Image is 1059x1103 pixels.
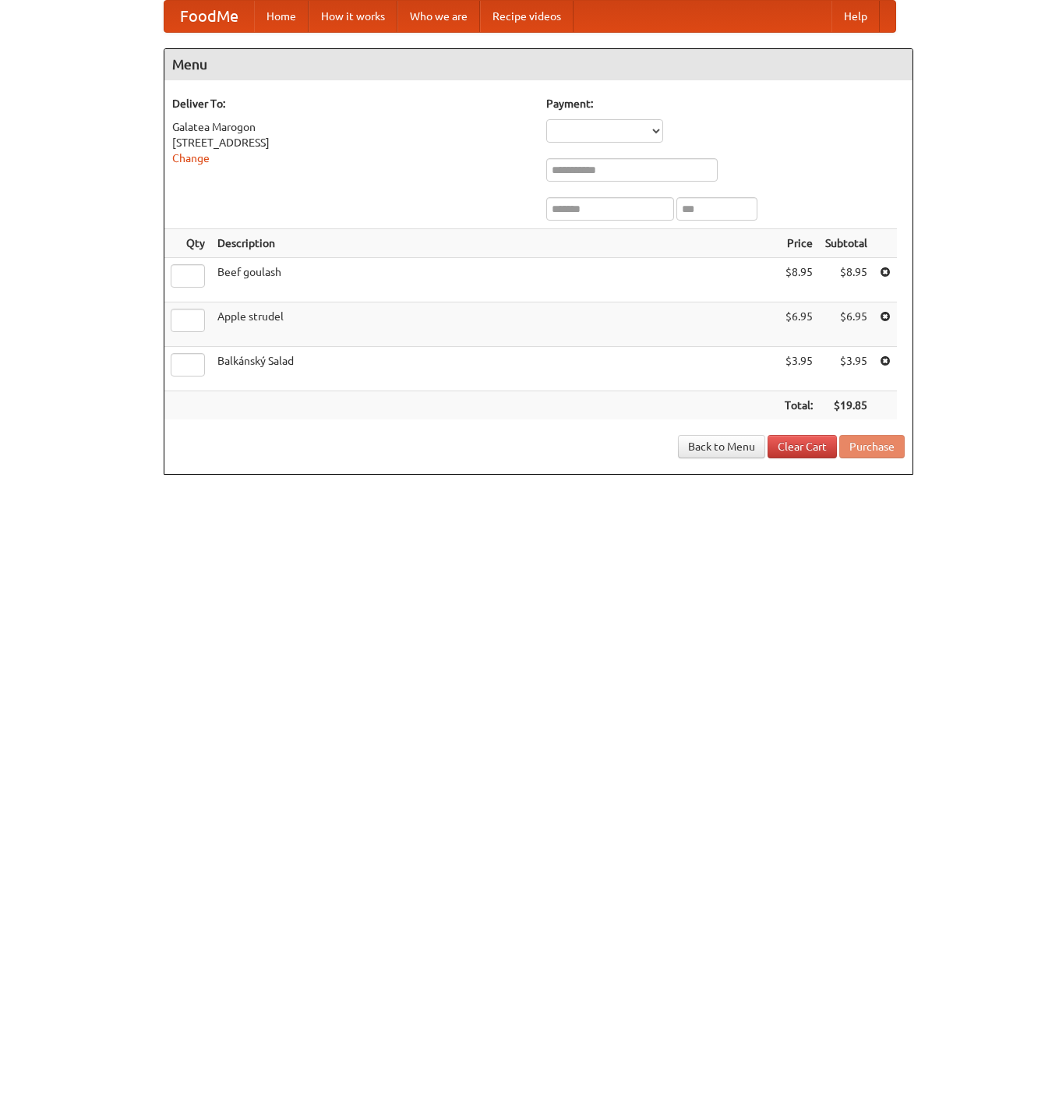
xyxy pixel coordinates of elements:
[768,435,837,458] a: Clear Cart
[397,1,480,32] a: Who we are
[172,152,210,164] a: Change
[778,302,819,347] td: $6.95
[254,1,309,32] a: Home
[546,96,905,111] h5: Payment:
[778,391,819,420] th: Total:
[164,49,913,80] h4: Menu
[778,229,819,258] th: Price
[211,229,778,258] th: Description
[480,1,574,32] a: Recipe videos
[819,347,874,391] td: $3.95
[211,258,778,302] td: Beef goulash
[172,96,531,111] h5: Deliver To:
[172,119,531,135] div: Galatea Marogon
[164,229,211,258] th: Qty
[172,135,531,150] div: [STREET_ADDRESS]
[778,258,819,302] td: $8.95
[819,391,874,420] th: $19.85
[678,435,765,458] a: Back to Menu
[831,1,880,32] a: Help
[819,302,874,347] td: $6.95
[211,302,778,347] td: Apple strudel
[778,347,819,391] td: $3.95
[819,258,874,302] td: $8.95
[211,347,778,391] td: Balkánský Salad
[819,229,874,258] th: Subtotal
[164,1,254,32] a: FoodMe
[309,1,397,32] a: How it works
[839,435,905,458] button: Purchase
